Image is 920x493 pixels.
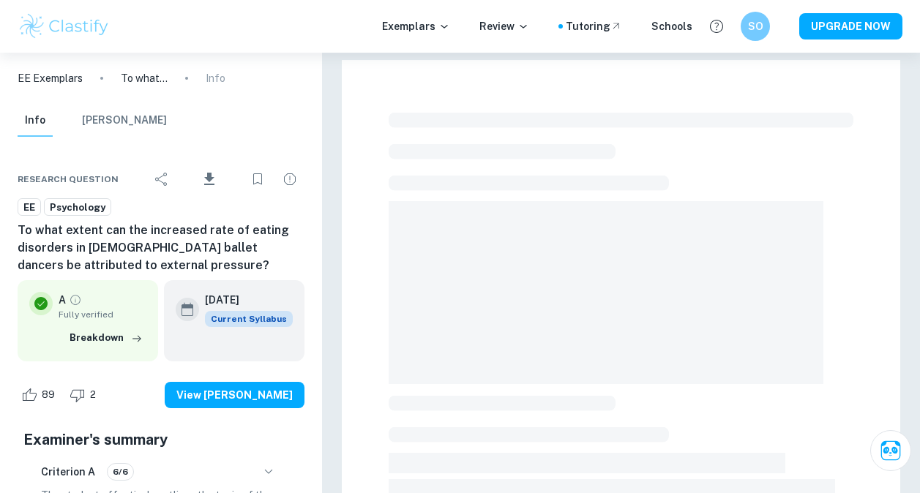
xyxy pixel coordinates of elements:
[41,464,95,480] h6: Criterion A
[34,388,63,402] span: 89
[205,311,293,327] span: Current Syllabus
[479,18,529,34] p: Review
[18,105,53,137] button: Info
[165,382,304,408] button: View [PERSON_NAME]
[206,70,225,86] p: Info
[741,12,770,41] button: SO
[18,12,111,41] img: Clastify logo
[651,18,692,34] a: Schools
[45,200,111,215] span: Psychology
[205,292,281,308] h6: [DATE]
[18,200,40,215] span: EE
[108,465,133,478] span: 6/6
[147,165,176,194] div: Share
[747,18,764,34] h6: SO
[275,165,304,194] div: Report issue
[121,70,168,86] p: To what extent can the increased rate of eating disorders in [DEMOGRAPHIC_DATA] ballet dancers be...
[18,222,304,274] h6: To what extent can the increased rate of eating disorders in [DEMOGRAPHIC_DATA] ballet dancers be...
[59,308,146,321] span: Fully verified
[69,293,82,306] a: Grade fully verified
[82,105,167,137] button: [PERSON_NAME]
[18,198,41,217] a: EE
[243,165,272,194] div: Bookmark
[18,173,119,186] span: Research question
[799,13,902,39] button: UPGRADE NOW
[66,383,104,407] div: Dislike
[566,18,622,34] a: Tutoring
[870,430,911,471] button: Ask Clai
[82,388,104,402] span: 2
[704,14,729,39] button: Help and Feedback
[18,70,83,86] a: EE Exemplars
[382,18,450,34] p: Exemplars
[59,292,66,308] p: A
[66,327,146,349] button: Breakdown
[179,160,240,198] div: Download
[23,429,299,451] h5: Examiner's summary
[18,383,63,407] div: Like
[205,311,293,327] div: This exemplar is based on the current syllabus. Feel free to refer to it for inspiration/ideas wh...
[44,198,111,217] a: Psychology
